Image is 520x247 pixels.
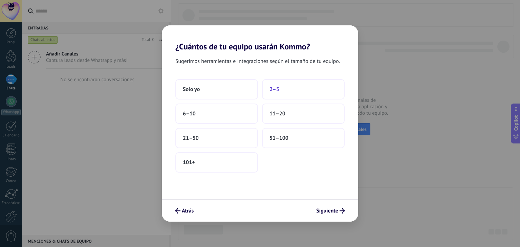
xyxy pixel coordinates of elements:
button: 101+ [175,152,258,173]
span: Siguiente [316,208,338,213]
span: 6–10 [183,110,196,117]
span: 11–20 [269,110,285,117]
span: Atrás [182,208,194,213]
button: Solo yo [175,79,258,99]
span: 21–50 [183,135,199,141]
button: 2–5 [262,79,345,99]
button: 21–50 [175,128,258,148]
button: 51–100 [262,128,345,148]
span: 51–100 [269,135,288,141]
h2: ¿Cuántos de tu equipo usarán Kommo? [162,25,358,51]
button: Atrás [172,205,197,217]
button: 6–10 [175,104,258,124]
button: Siguiente [313,205,348,217]
span: 2–5 [269,86,279,93]
span: Solo yo [183,86,200,93]
span: 101+ [183,159,195,166]
button: 11–20 [262,104,345,124]
span: Sugerimos herramientas e integraciones según el tamaño de tu equipo. [175,57,340,66]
